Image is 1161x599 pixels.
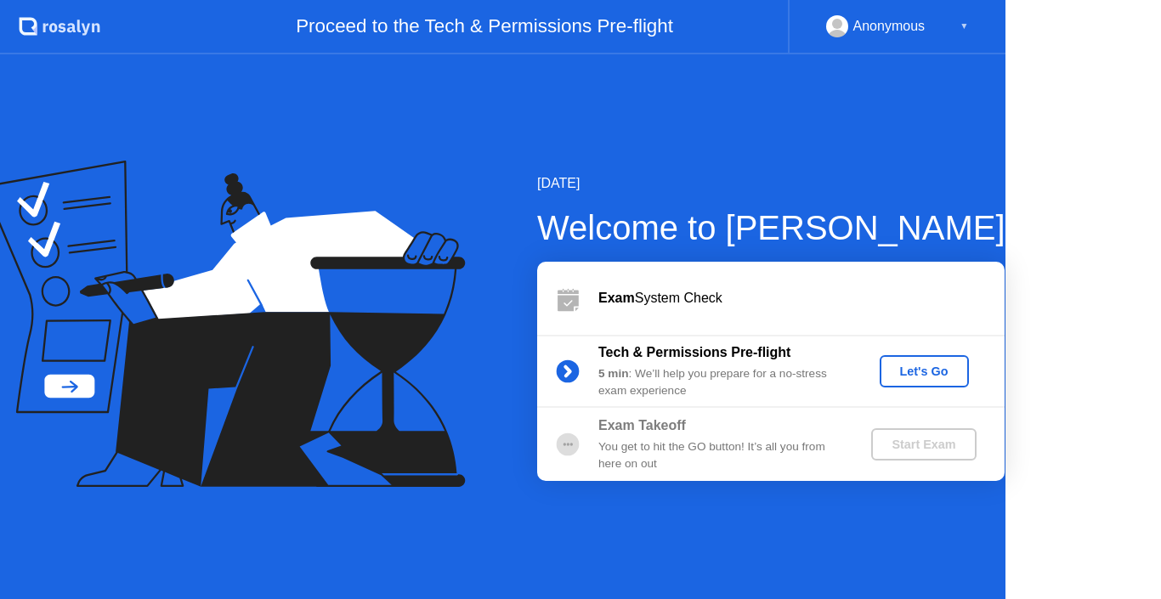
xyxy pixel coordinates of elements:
b: 5 min [598,367,629,380]
div: : We’ll help you prepare for a no-stress exam experience [598,365,843,400]
b: Exam [598,291,635,305]
div: Welcome to [PERSON_NAME] [537,202,1005,253]
div: Start Exam [878,438,969,451]
b: Exam Takeoff [598,418,686,432]
div: You get to hit the GO button! It’s all you from here on out [598,438,843,473]
button: Start Exam [871,428,976,461]
button: Let's Go [880,355,969,387]
div: [DATE] [537,173,1005,194]
div: Let's Go [886,364,962,378]
div: System Check [598,288,1005,308]
b: Tech & Permissions Pre-flight [598,345,790,359]
div: Anonymous [853,15,926,37]
div: ▼ [960,15,968,37]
